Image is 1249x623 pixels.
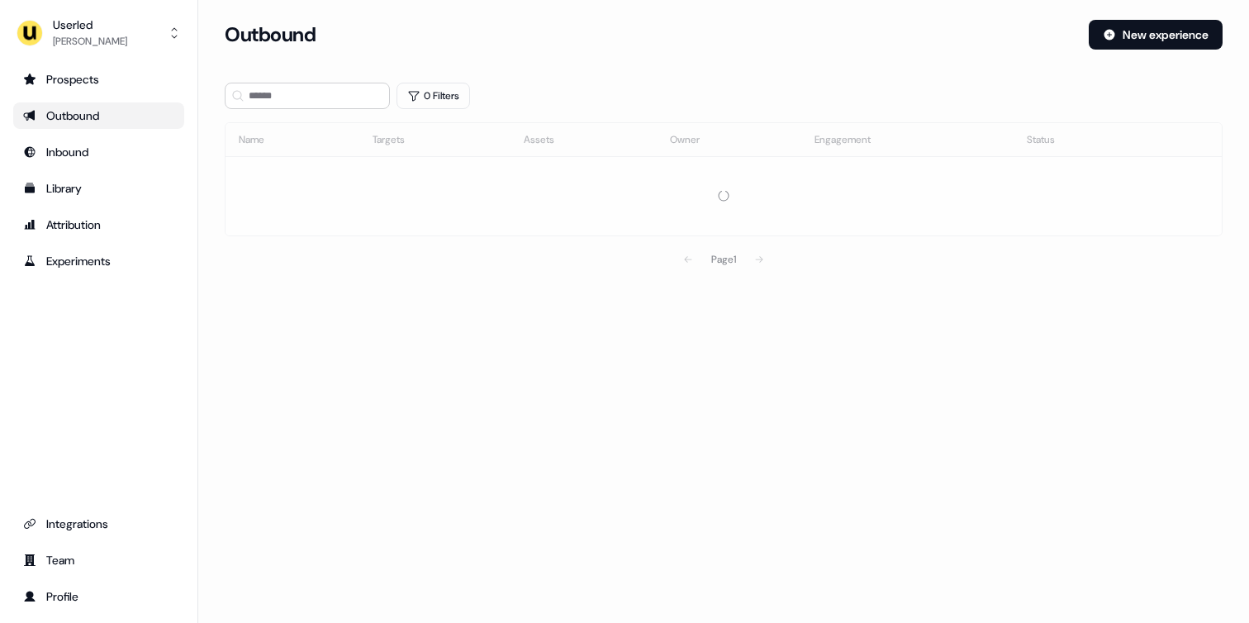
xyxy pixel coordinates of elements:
a: Go to experiments [13,248,184,274]
a: Go to integrations [13,511,184,537]
div: Prospects [23,71,174,88]
div: [PERSON_NAME] [53,33,127,50]
div: Experiments [23,253,174,269]
a: Go to Inbound [13,139,184,165]
a: Go to prospects [13,66,184,93]
div: Library [23,180,174,197]
button: 0 Filters [397,83,470,109]
a: Go to attribution [13,212,184,238]
a: Go to templates [13,175,184,202]
div: Userled [53,17,127,33]
div: Profile [23,588,174,605]
div: Team [23,552,174,568]
a: Go to profile [13,583,184,610]
h3: Outbound [225,22,316,47]
div: Outbound [23,107,174,124]
a: Go to team [13,547,184,573]
button: Userled[PERSON_NAME] [13,13,184,53]
div: Integrations [23,516,174,532]
div: Attribution [23,216,174,233]
a: Go to outbound experience [13,102,184,129]
div: Inbound [23,144,174,160]
button: New experience [1089,20,1223,50]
